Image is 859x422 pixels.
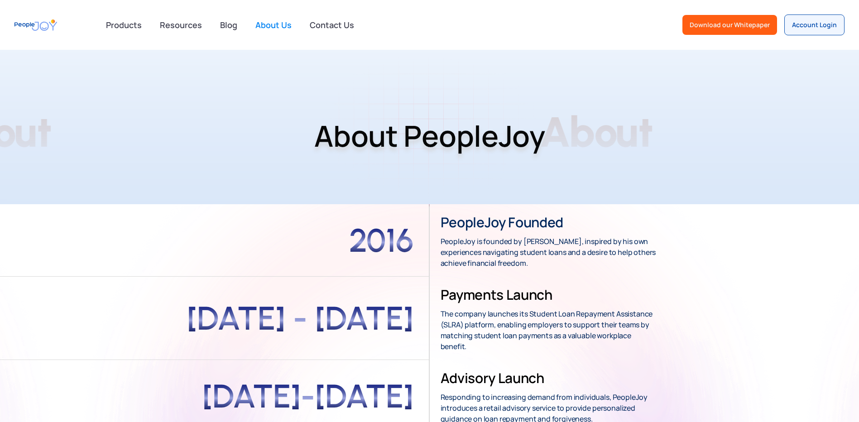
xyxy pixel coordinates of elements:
a: Blog [215,15,243,35]
h1: About PeopleJoy [95,98,765,174]
p: PeopleJoy is founded by [PERSON_NAME], inspired by his own experiences navigating student loans a... [441,236,658,269]
a: Resources [154,15,207,35]
div: Download our Whitepaper [690,20,770,29]
h3: PeopleJoy founded [441,213,564,231]
a: home [14,15,57,35]
div: Products [101,16,147,34]
p: The company launches its Student Loan Repayment Assistance (SLRA) platform, enabling employers to... [441,308,658,352]
a: Contact Us [304,15,360,35]
a: Account Login [784,14,845,35]
a: Download our Whitepaper [682,15,777,35]
a: About Us [250,15,297,35]
div: Account Login [792,20,837,29]
h3: Advisory Launch [441,369,544,387]
h3: Payments Launch [441,286,552,304]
